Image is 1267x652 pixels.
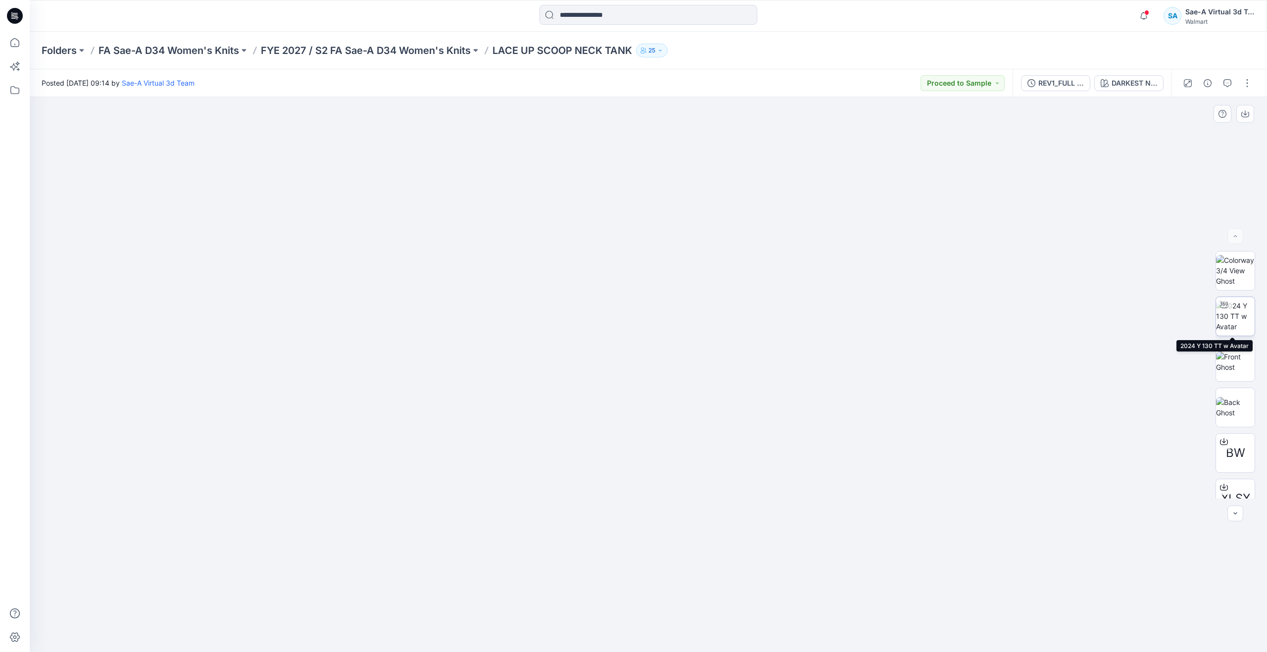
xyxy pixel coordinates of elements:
[1164,7,1181,25] div: SA
[636,44,668,57] button: 25
[98,44,239,57] a: FA Sae-A D34 Women's Knits
[1038,78,1084,89] div: REV1_FULL COLORWAYS
[42,44,77,57] a: Folders
[122,79,195,87] a: Sae-A Virtual 3d Team
[1216,351,1255,372] img: Front Ghost
[492,44,632,57] p: LACE UP SCOOP NECK TANK
[42,78,195,88] span: Posted [DATE] 09:14 by
[1226,444,1245,462] span: BW
[1216,301,1255,332] img: 2024 Y 130 TT w Avatar
[648,45,655,56] p: 25
[1200,75,1216,91] button: Details
[1216,255,1255,286] img: Colorway 3/4 View Ghost
[1185,6,1255,18] div: Sae-A Virtual 3d Team
[1094,75,1164,91] button: DARKEST NAVY
[1216,397,1255,418] img: Back Ghost
[261,44,471,57] a: FYE 2027 / S2 FA Sae-A D34 Women's Knits
[1185,18,1255,25] div: Walmart
[1021,75,1090,91] button: REV1_FULL COLORWAYS
[1221,490,1250,507] span: XLSX
[1112,78,1157,89] div: DARKEST NAVY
